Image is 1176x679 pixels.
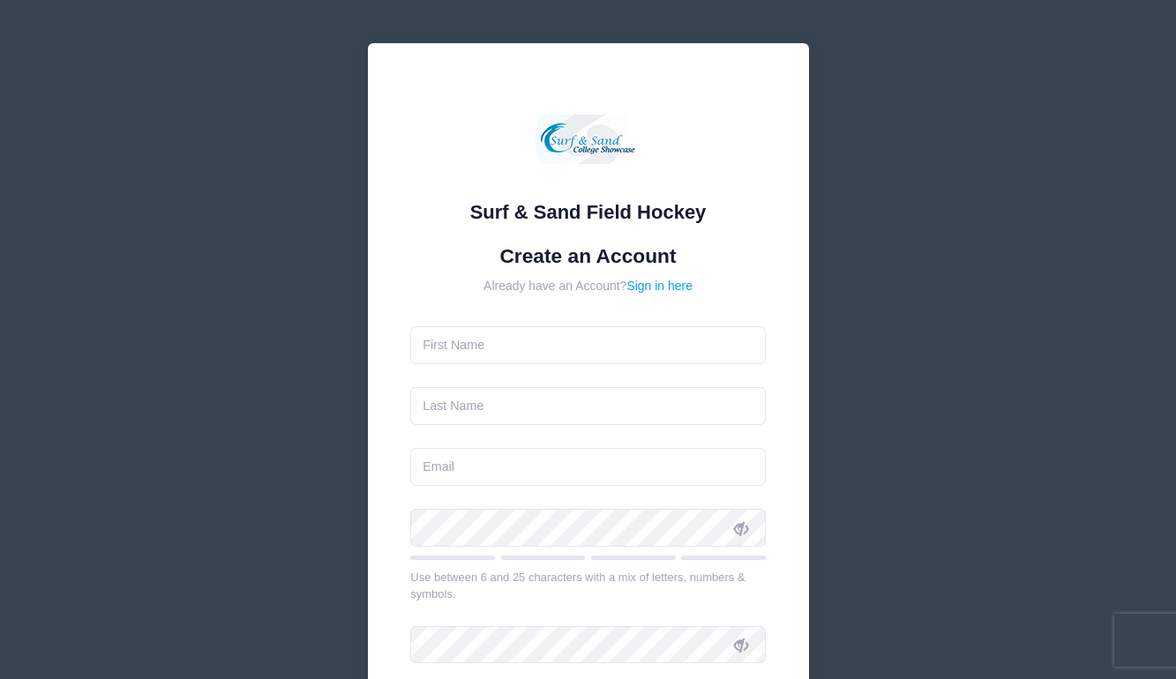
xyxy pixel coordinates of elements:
[410,448,766,486] input: Email
[410,277,766,295] div: Already have an Account?
[410,387,766,425] input: Last Name
[410,244,766,268] h1: Create an Account
[410,326,766,364] input: First Name
[410,569,766,603] div: Use between 6 and 25 characters with a mix of letters, numbers & symbols.
[410,198,766,227] div: Surf & Sand Field Hockey
[536,86,641,192] img: Surf & Sand Field Hockey
[626,279,693,293] a: Sign in here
